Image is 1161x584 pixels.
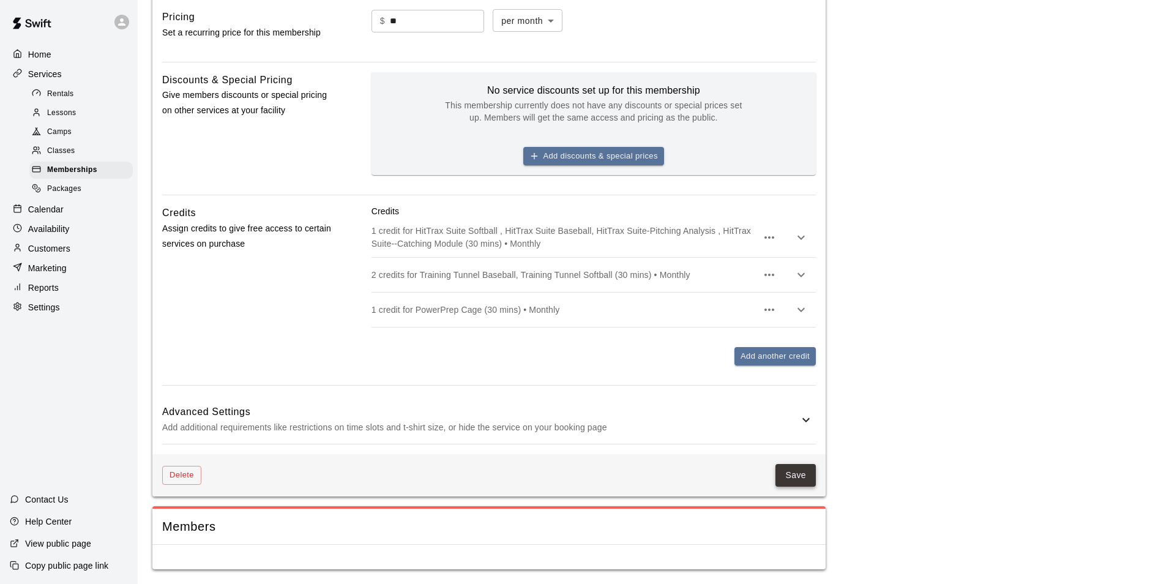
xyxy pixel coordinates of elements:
p: Contact Us [25,493,69,506]
button: Add discounts & special prices [523,147,664,166]
p: Marketing [28,262,67,274]
h6: Credits [162,205,196,221]
span: Rentals [47,88,74,100]
div: 2 credits for Training Tunnel Baseball, Training Tunnel Softball (30 mins) • Monthly [371,258,816,292]
p: Services [28,68,62,80]
p: Availability [28,223,70,235]
span: Classes [47,145,75,157]
a: Settings [10,298,128,316]
p: Set a recurring price for this membership [162,25,332,40]
div: Classes [29,143,133,160]
p: Assign credits to give free access to certain services on purchase [162,221,332,252]
h6: Pricing [162,9,195,25]
a: Lessons [29,103,138,122]
div: 1 credit for PowerPrep Cage (30 mins) • Monthly [371,293,816,327]
p: 2 credits for Training Tunnel Baseball, Training Tunnel Softball (30 mins) • Monthly [371,269,757,281]
span: Memberships [47,164,97,176]
p: Customers [28,242,70,255]
span: Camps [47,126,72,138]
p: Give members discounts or special pricing on other services at your facility [162,88,332,118]
p: This membership currently does not have any discounts or special prices set up. Members will get ... [441,99,747,124]
p: Add additional requirements like restrictions on time slots and t-shirt size, or hide the service... [162,420,799,435]
span: Lessons [47,107,77,119]
p: Help Center [25,515,72,528]
button: Save [775,464,816,487]
a: Customers [10,239,128,258]
a: Calendar [10,200,128,219]
p: View public page [25,537,91,550]
p: Calendar [28,203,64,215]
a: Packages [29,180,138,199]
a: Home [10,45,128,64]
a: Reports [10,279,128,297]
h6: No service discounts set up for this membership [441,82,747,99]
div: Camps [29,124,133,141]
a: Services [10,65,128,83]
div: Lessons [29,105,133,122]
a: Memberships [29,161,138,180]
div: Memberships [29,162,133,179]
button: Add another credit [734,347,816,366]
div: Rentals [29,86,133,103]
h6: Advanced Settings [162,404,799,420]
a: Camps [29,123,138,142]
button: Delete [162,466,201,485]
p: Reports [28,282,59,294]
a: Rentals [29,84,138,103]
span: Packages [47,183,81,195]
p: Home [28,48,51,61]
div: Packages [29,181,133,198]
h6: Discounts & Special Pricing [162,72,293,88]
a: Classes [29,142,138,161]
a: Marketing [10,259,128,277]
p: Copy public page link [25,560,108,572]
a: Availability [10,220,128,238]
p: Credits [371,205,816,217]
p: 1 credit for PowerPrep Cage (30 mins) • Monthly [371,304,757,316]
p: Settings [28,301,60,313]
p: 1 credit for HitTrax Suite Softball , HitTrax Suite Baseball, HitTrax Suite-Pitching Analysis , H... [371,225,757,249]
span: Members [162,518,816,535]
p: $ [380,15,385,28]
div: 1 credit for HitTrax Suite Softball , HitTrax Suite Baseball, HitTrax Suite-Pitching Analysis , H... [371,217,816,256]
div: per month [493,9,562,32]
div: Advanced SettingsAdd additional requirements like restrictions on time slots and t-shirt size, or... [162,395,816,444]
